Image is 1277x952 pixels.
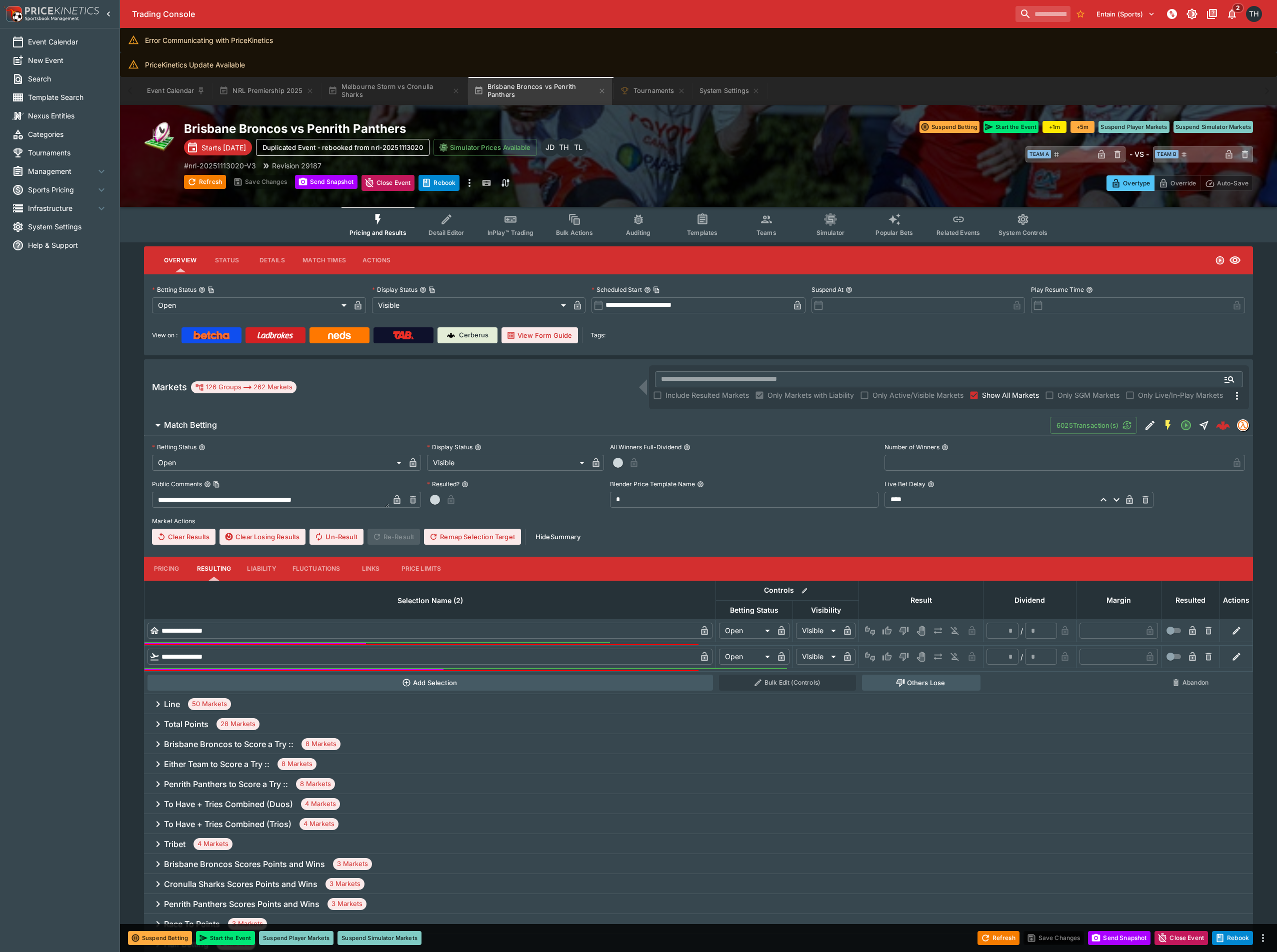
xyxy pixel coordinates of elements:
[1220,581,1253,619] th: Actions
[198,286,205,293] button: Betting StatusCopy To Clipboard
[437,327,497,343] a: Cerberus
[424,529,521,545] button: Remap Selection Target
[644,286,651,293] button: Scheduled StartCopy To Clipboard
[301,799,340,809] span: 4 Markets
[152,327,177,343] label: View on :
[447,331,455,339] img: Cerberus
[1229,254,1241,266] svg: Visible
[164,859,325,870] h6: Brisbane Broncos Scores Points and Wins
[152,443,196,451] p: Betting Status
[610,443,681,451] p: All Winners Full-Dividend
[879,623,895,639] button: Win
[164,420,217,430] h6: Match Betting
[164,919,220,930] h6: Race To Points
[1216,418,1230,432] img: logo-cerberus--red.svg
[204,481,211,488] button: Public CommentsCopy To Clipboard
[193,331,229,339] img: Betcha
[349,229,406,236] span: Pricing and Results
[433,139,537,156] button: Simulator Prices Available
[1129,149,1149,159] h6: - VS -
[569,138,587,156] div: Trent Lewis
[195,381,292,393] div: 126 Groups 262 Markets
[25,7,99,14] img: PriceKinetics
[299,819,338,829] span: 4 Markets
[716,581,859,600] th: Controls
[152,480,202,488] p: Public Comments
[428,229,464,236] span: Detail Editor
[164,799,293,810] h6: To Have + Tries Combined (Duos)
[919,121,979,133] button: Suspend Betting
[796,623,839,639] div: Visible
[164,839,185,850] h6: Tribet
[141,77,211,105] button: Event Calendar
[756,229,776,236] span: Teams
[144,121,176,153] img: rugby_league.png
[1027,150,1051,158] span: Team A
[333,859,372,869] span: 3 Markets
[28,147,107,158] span: Tournaments
[216,719,259,729] span: 28 Markets
[590,327,605,343] label: Tags:
[941,444,948,451] button: Number of Winners
[1170,178,1196,188] p: Override
[665,390,749,400] span: Include Resulted Markets
[1164,675,1217,691] button: Abandon
[913,623,929,639] button: Void
[145,55,245,74] div: PriceKinetics Update Available
[152,529,215,545] button: Clear Results
[811,285,843,294] p: Suspend At
[896,649,912,665] button: Lose
[309,529,363,545] span: Un-Result
[354,248,399,272] button: Actions
[372,297,570,313] div: Visible
[259,931,333,945] button: Suspend Player Markets
[25,16,79,21] img: Sportsbook Management
[1123,178,1150,188] p: Overtype
[152,297,350,313] div: Open
[936,229,980,236] span: Related Events
[1203,5,1221,23] button: Documentation
[884,480,925,488] p: Live Bet Delay
[947,623,963,639] button: Eliminated In Play
[219,529,305,545] button: Clear Losing Results
[1154,931,1208,945] button: Close Event
[529,529,586,545] button: HideSummary
[348,557,393,581] button: Links
[541,138,559,156] div: Josh Drayton
[1015,6,1070,22] input: search
[164,899,319,910] h6: Penrith Panthers Scores Points and Wins
[257,331,293,339] img: Ladbrokes
[239,557,284,581] button: Liability
[144,415,1050,435] button: Match Betting
[228,919,267,929] span: 3 Markets
[1173,121,1253,133] button: Suspend Simulator Markets
[501,327,578,343] button: View Form Guide
[875,229,913,236] span: Popular Bets
[1020,626,1023,636] div: /
[28,166,95,176] span: Management
[1243,3,1265,25] button: Todd Henderson
[459,330,488,340] p: Cerberus
[361,175,415,191] button: Close Event
[28,203,95,213] span: Infrastructure
[328,331,350,339] img: Neds
[977,931,1019,945] button: Refresh
[193,839,232,849] span: 4 Markets
[927,481,934,488] button: Live Bet Delay
[147,675,713,691] button: Add Selection
[152,381,187,393] h5: Markets
[322,77,466,105] button: Melbourne Storm vs Cronulla Sharks
[1057,390,1119,400] span: Only SGM Markets
[272,160,321,171] p: Revision 29187
[653,286,660,293] button: Copy To Clipboard
[1215,255,1225,265] svg: Open
[896,623,912,639] button: Lose
[913,649,929,665] button: Void
[341,207,1055,242] div: Event type filters
[474,444,481,451] button: Display Status
[982,390,1039,400] span: Show All Markets
[284,557,348,581] button: Fluctuations
[719,604,789,616] span: Betting Status
[256,139,429,156] button: Duplicated Event - rebooked from nrl-20251113020
[201,142,246,153] p: Starts [DATE]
